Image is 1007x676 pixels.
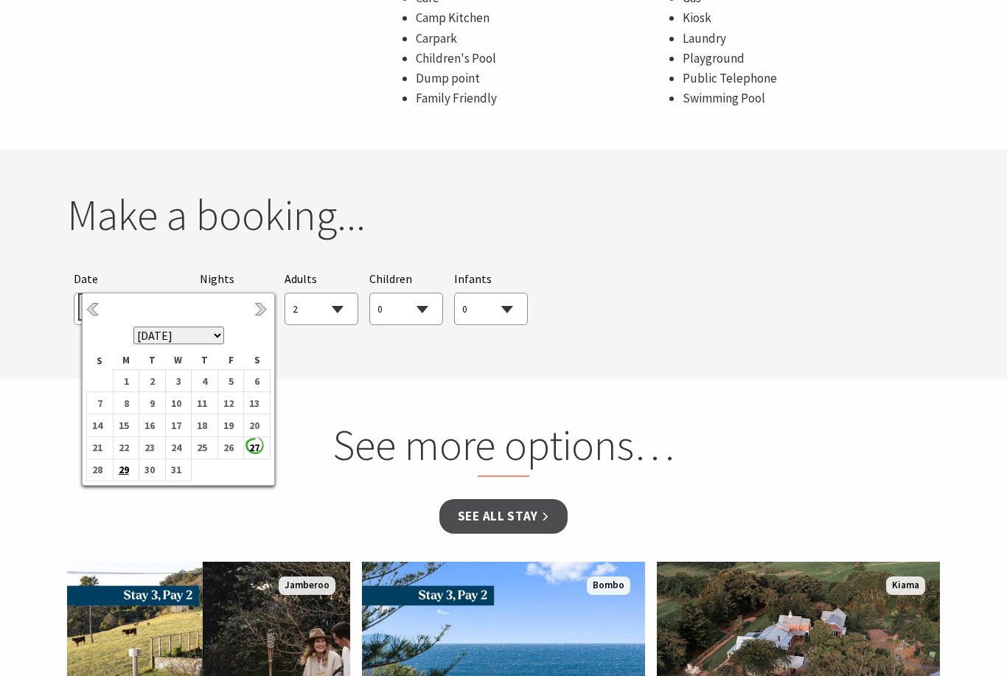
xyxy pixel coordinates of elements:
td: 9 [139,392,166,414]
td: 16 [139,414,166,436]
span: Bombo [587,576,630,595]
span: Kiama [886,576,925,595]
th: F [217,352,244,369]
b: 26 [218,438,237,457]
span: Adults [285,271,317,286]
li: Carpark [416,29,668,49]
td: 19 [217,414,244,436]
b: 27 [244,438,263,457]
li: Children's Pool [416,49,668,69]
li: Swimming Pool [683,88,935,108]
td: 24 [165,436,192,459]
b: 4 [192,372,211,391]
td: 26 [217,436,244,459]
b: 12 [218,394,237,413]
th: T [192,352,218,369]
b: 17 [166,416,185,435]
b: 16 [139,416,158,435]
td: 8 [113,392,139,414]
span: Nights [200,270,234,289]
td: 17 [165,414,192,436]
li: Laundry [683,29,935,49]
a: See all Stay [439,499,568,534]
li: Camp Kitchen [416,8,668,28]
td: 31 [165,459,192,481]
b: 29 [114,460,133,479]
span: Jamberoo [279,576,335,595]
td: 3 [165,369,192,391]
b: 22 [114,438,133,457]
span: Infants [454,271,492,286]
b: 28 [87,460,106,479]
b: 20 [244,416,263,435]
b: 30 [139,460,158,479]
td: 1 [113,369,139,391]
b: 10 [166,394,185,413]
td: 21 [87,436,114,459]
th: S [244,352,271,369]
td: 6 [244,369,271,391]
b: 24 [166,438,185,457]
b: 2 [139,372,158,391]
td: 23 [139,436,166,459]
b: 8 [114,394,133,413]
td: 11 [192,392,218,414]
td: 25 [192,436,218,459]
td: 13 [244,392,271,414]
td: 18 [192,414,218,436]
td: 4 [192,369,218,391]
li: Kiosk [683,8,935,28]
span: Date [74,271,98,286]
b: 23 [139,438,158,457]
td: 30 [139,459,166,481]
div: Choose a number of nights [200,270,273,325]
h2: See more options… [223,419,785,477]
li: Playground [683,49,935,69]
td: 5 [217,369,244,391]
b: 3 [166,372,185,391]
li: Dump point [416,69,668,88]
b: 14 [87,416,106,435]
b: 7 [87,394,106,413]
b: 15 [114,416,133,435]
b: 6 [244,372,263,391]
th: W [165,352,192,369]
b: 25 [192,438,211,457]
th: S [87,352,114,369]
b: 11 [192,394,211,413]
td: 10 [165,392,192,414]
span: Children [369,271,412,286]
th: T [139,352,166,369]
td: 28 [87,459,114,481]
b: 1 [114,372,133,391]
td: 7 [87,392,114,414]
div: Please choose your desired arrival date [74,270,188,325]
b: 18 [192,416,211,435]
td: 27 [244,436,271,459]
b: 31 [166,460,185,479]
td: 14 [87,414,114,436]
li: Family Friendly [416,88,668,108]
li: Public Telephone [683,69,935,88]
b: 21 [87,438,106,457]
b: 13 [244,394,263,413]
td: 12 [217,392,244,414]
b: 5 [218,372,237,391]
b: 19 [218,416,237,435]
td: 29 [113,459,139,481]
th: M [113,352,139,369]
td: 22 [113,436,139,459]
b: 9 [139,394,158,413]
td: 20 [244,414,271,436]
td: 2 [139,369,166,391]
td: 15 [113,414,139,436]
h2: Make a booking... [67,189,940,241]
